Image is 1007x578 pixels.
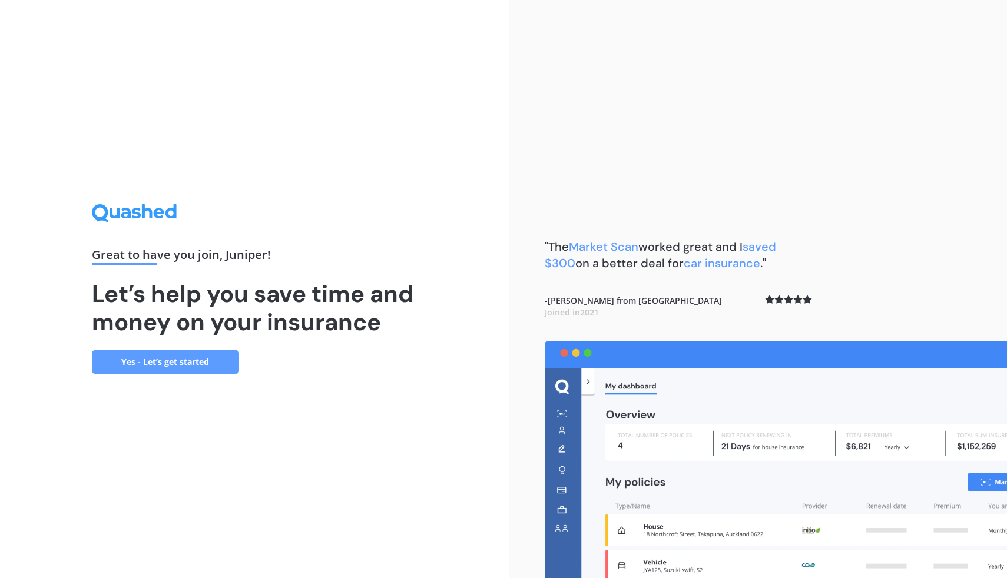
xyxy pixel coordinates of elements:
[545,295,722,318] b: - [PERSON_NAME] from [GEOGRAPHIC_DATA]
[92,280,418,336] h1: Let’s help you save time and money on your insurance
[92,249,418,265] div: Great to have you join , Juniper !
[569,239,638,254] span: Market Scan
[92,350,239,374] a: Yes - Let’s get started
[684,255,760,271] span: car insurance
[545,307,599,318] span: Joined in 2021
[545,239,776,271] b: "The worked great and I on a better deal for ."
[545,239,776,271] span: saved $300
[545,341,1007,578] img: dashboard.webp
